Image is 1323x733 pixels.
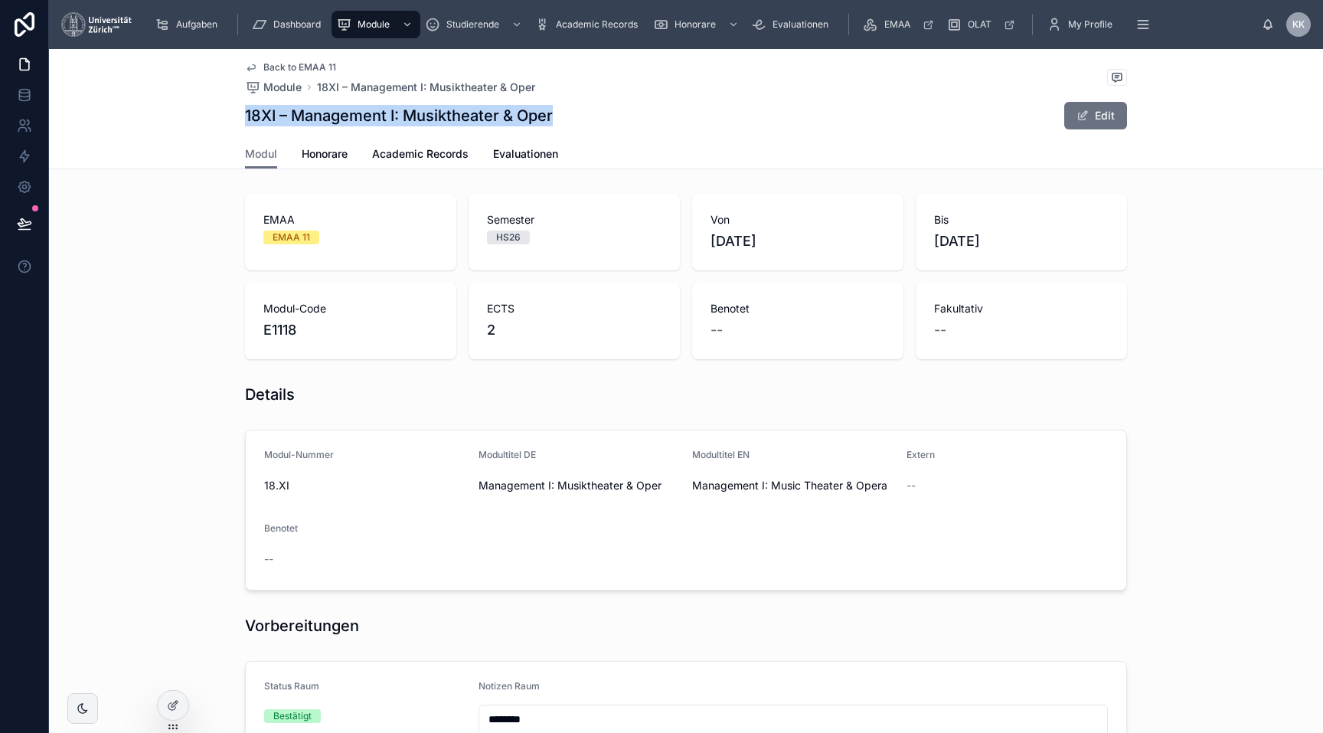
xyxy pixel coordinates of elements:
[968,18,991,31] span: OLAT
[884,18,910,31] span: EMAA
[906,478,916,493] span: --
[150,11,228,38] a: Aufgaben
[273,18,321,31] span: Dashboard
[493,140,558,171] a: Evaluationen
[263,212,438,227] span: EMAA
[358,18,390,31] span: Module
[942,11,1023,38] a: OLAT
[372,140,469,171] a: Academic Records
[247,11,332,38] a: Dashboard
[1068,18,1112,31] span: My Profile
[264,522,298,534] span: Benotet
[264,478,466,493] span: 18.XI
[710,301,885,316] span: Benotet
[479,449,536,460] span: Modultitel DE
[446,18,499,31] span: Studierende
[302,146,348,162] span: Honorare
[264,551,273,567] span: --
[675,18,716,31] span: Honorare
[263,80,302,95] span: Module
[479,680,540,692] span: Notizen Raum
[245,105,553,126] h1: 18XI – Management I: Musiktheater & Oper
[332,11,420,38] a: Module
[493,146,558,162] span: Evaluationen
[273,709,312,723] div: Bestätigt
[692,478,894,493] span: Management I: Music Theater & Opera
[263,301,438,316] span: Modul-Code
[773,18,828,31] span: Evaluationen
[934,212,1109,227] span: Bis
[245,384,295,405] h1: Details
[245,80,302,95] a: Module
[372,146,469,162] span: Academic Records
[61,12,132,37] img: App logo
[858,11,942,38] a: EMAA
[556,18,638,31] span: Academic Records
[273,231,310,244] div: EMAA 11
[245,61,336,74] a: Back to EMAA 11
[1064,102,1127,129] button: Edit
[906,449,935,460] span: Extern
[144,8,1262,41] div: scrollable content
[302,140,348,171] a: Honorare
[934,231,1109,252] span: [DATE]
[496,231,521,244] div: HS26
[710,231,885,252] span: [DATE]
[263,319,438,341] span: E1118
[648,11,746,38] a: Honorare
[692,449,750,460] span: Modultitel EN
[1292,18,1305,31] span: KK
[530,11,648,38] a: Academic Records
[264,449,334,460] span: Modul-Nummer
[176,18,217,31] span: Aufgaben
[487,301,661,316] span: ECTS
[934,319,946,341] span: --
[263,61,336,74] span: Back to EMAA 11
[710,212,885,227] span: Von
[245,140,277,169] a: Modul
[264,680,319,692] span: Status Raum
[487,212,661,227] span: Semester
[479,478,681,493] span: Management I: Musiktheater & Oper
[317,80,535,95] a: 18XI – Management I: Musiktheater & Oper
[245,615,359,636] h1: Vorbereitungen
[487,319,661,341] span: 2
[710,319,723,341] span: --
[934,301,1109,316] span: Fakultativ
[420,11,530,38] a: Studierende
[245,146,277,162] span: Modul
[1042,11,1123,38] a: My Profile
[746,11,839,38] a: Evaluationen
